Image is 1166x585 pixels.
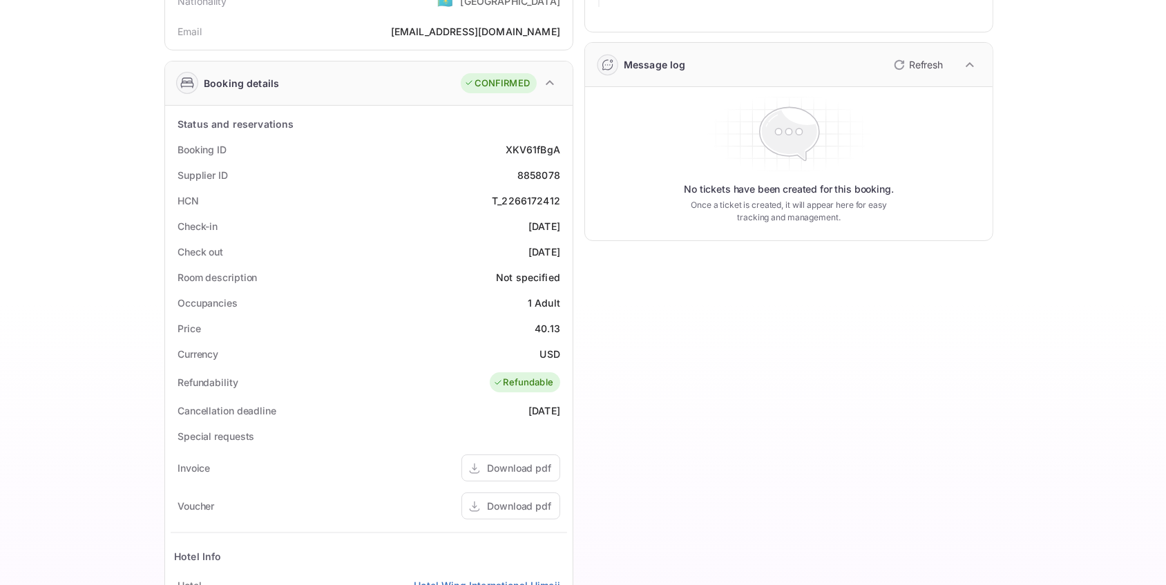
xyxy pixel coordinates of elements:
div: Occupancies [178,296,238,310]
div: Currency [178,347,218,361]
div: Booking details [204,76,279,90]
div: 1 Adult [528,296,560,310]
div: T_2266172412 [492,193,560,208]
div: Message log [624,57,686,72]
button: Refresh [886,54,948,76]
p: No tickets have been created for this booking. [684,182,894,196]
div: Status and reservations [178,117,294,131]
div: Download pdf [487,461,551,475]
div: [EMAIL_ADDRESS][DOMAIN_NAME] [391,24,560,39]
div: Not specified [496,270,560,285]
div: Price [178,321,201,336]
div: Voucher [178,499,214,513]
div: Invoice [178,461,210,475]
div: [DATE] [528,403,560,418]
div: HCN [178,193,199,208]
p: Refresh [909,57,943,72]
div: Booking ID [178,142,227,157]
div: Check-in [178,219,218,233]
div: Supplier ID [178,168,228,182]
div: Email [178,24,202,39]
div: Cancellation deadline [178,403,276,418]
div: XKV61fBgA [506,142,560,157]
div: 40.13 [535,321,560,336]
div: Refundability [178,375,238,390]
div: Refundable [493,376,554,390]
div: 8858078 [517,168,560,182]
div: CONFIRMED [464,77,530,90]
div: USD [540,347,560,361]
div: Special requests [178,429,254,443]
div: Download pdf [487,499,551,513]
div: [DATE] [528,244,560,259]
div: Room description [178,270,257,285]
p: Once a ticket is created, it will appear here for easy tracking and management. [680,199,898,224]
div: Hotel Info [174,549,222,564]
div: [DATE] [528,219,560,233]
div: Check out [178,244,223,259]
